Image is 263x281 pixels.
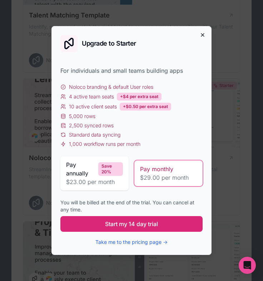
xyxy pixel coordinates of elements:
span: Start my 14 day trial [105,220,158,228]
h2: Upgrade to Starter [82,40,136,47]
span: 4 active team seats [69,93,114,100]
span: Standard data syncing [69,131,120,138]
span: 1,000 workflow runs per month [69,140,140,148]
span: Pay annually [66,160,95,178]
span: $23.00 per month [66,178,123,186]
div: You will be billed at the end of the trial. You can cancel at any time. [60,199,203,213]
button: Start my 14 day trial [60,216,203,232]
span: $29.00 per month [140,173,197,182]
button: Take me to the pricing page → [95,239,168,246]
div: For individuals and small teams building apps [60,66,203,75]
span: 10 active client seats [69,103,117,110]
span: Noloco branding & default User roles [69,83,153,91]
span: Pay monthly [140,165,173,173]
div: Save 20% [98,162,123,176]
span: 5,000 rows [69,113,95,120]
span: 2,500 synced rows [69,122,114,129]
div: +$4 per extra seat [117,93,162,101]
div: +$0.50 per extra seat [120,103,171,111]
